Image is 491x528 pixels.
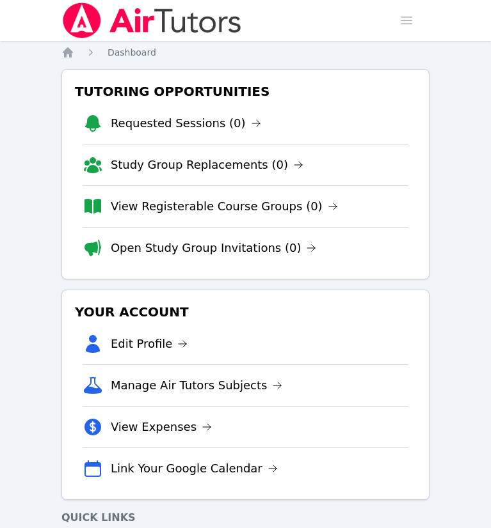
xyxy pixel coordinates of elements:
a: Requested Sessions (0) [111,114,261,132]
span: Dashboard [108,47,156,58]
h3: Your Account [72,300,419,323]
h3: Tutoring Opportunities [72,80,419,103]
a: Manage Air Tutors Subjects [111,377,283,394]
a: Edit Profile [111,335,188,353]
nav: Breadcrumb [61,46,430,59]
a: View Registerable Course Groups (0) [111,198,338,215]
h4: Quick Links [61,510,430,525]
a: Study Group Replacements (0) [111,156,303,174]
a: Dashboard [108,46,156,59]
a: Open Study Group Invitations (0) [111,239,317,257]
a: View Expenses [111,418,212,436]
a: Link Your Google Calendar [111,460,278,478]
img: Air Tutors [61,3,243,38]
